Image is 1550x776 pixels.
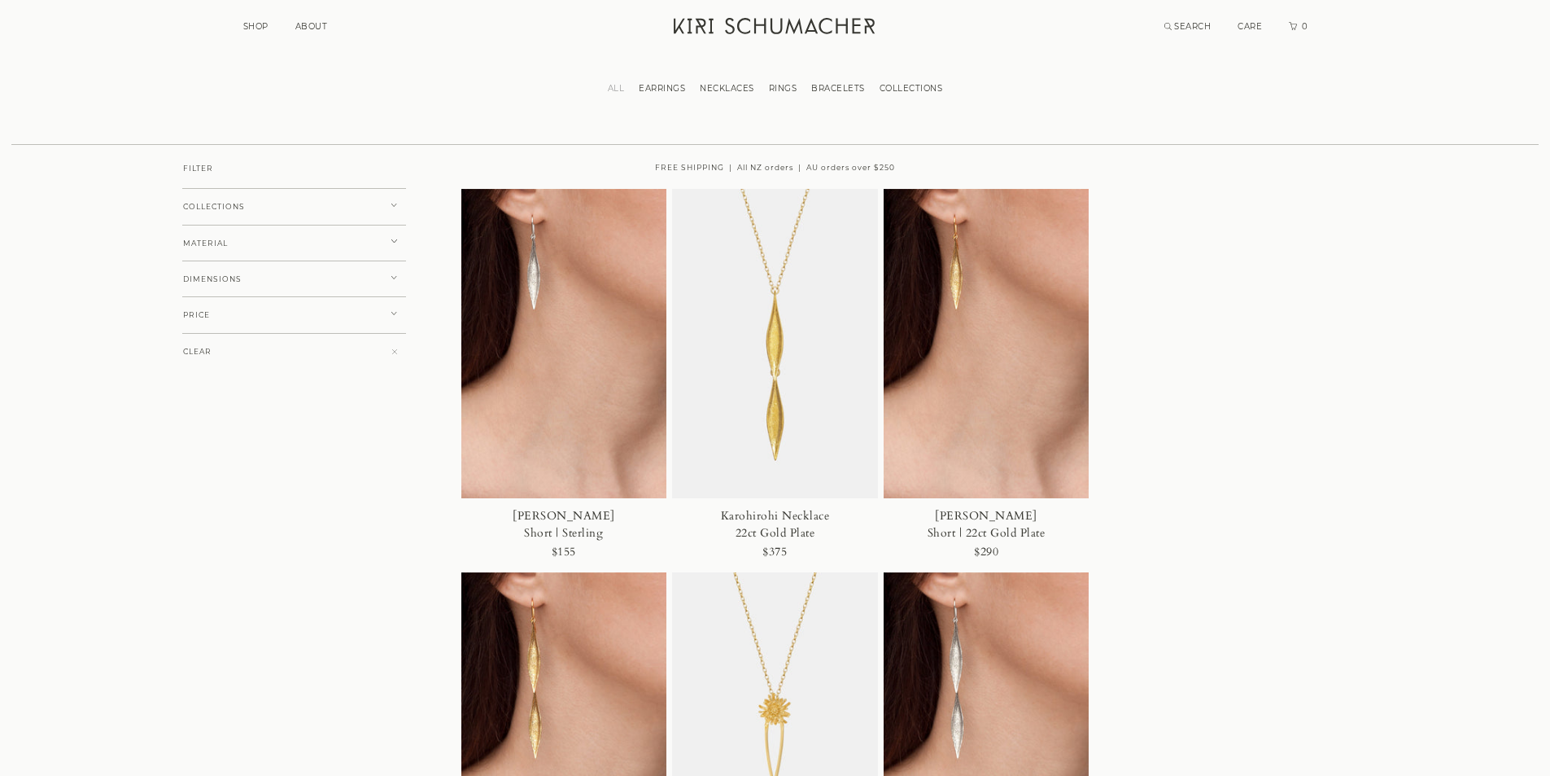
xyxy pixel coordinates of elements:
a: Cart [1289,21,1308,32]
div: $155 [552,541,576,563]
a: Karohirohi Necklace22ct Gold Plate$375 [672,189,878,572]
a: CARE [1238,21,1262,32]
div: [PERSON_NAME] Short | Sterling [498,507,630,541]
button: MATERIAL [182,225,406,262]
button: PRICE [182,296,406,334]
a: [PERSON_NAME]Short | 22ct Gold Plate$290 [884,189,1089,572]
span: CLEAR [183,348,212,356]
div: [PERSON_NAME] Short | 22ct Gold Plate [920,507,1052,541]
span: FILTER [183,164,213,173]
a: COLLECTIONS [872,83,950,94]
a: Search [1164,21,1212,32]
button: CLEAR [182,333,406,370]
span: COLLECTIONS [183,203,245,211]
div: $290 [974,541,998,563]
a: RINGS [762,83,805,94]
span: DIMENSIONS [183,275,242,283]
span: SEARCH [1174,21,1211,32]
a: ALL [600,83,632,94]
div: FREE SHIPPING | All NZ orders | AU orders over $250 [461,143,1089,189]
button: COLLECTIONS [182,188,406,226]
div: $375 [762,541,787,563]
button: DIMENSIONS [182,261,406,298]
span: 0 [1300,21,1308,32]
a: BRACELETS [804,83,872,94]
img: Karohirohi Necklace 22ct Gold Plate [672,189,878,498]
span: PRICE [183,311,210,319]
a: [PERSON_NAME]Short | Sterling$155 [461,189,667,572]
a: Kiri Schumacher Home [664,8,888,49]
a: NECKLACES [692,83,762,94]
div: Karohirohi Necklace 22ct Gold Plate [710,507,841,541]
a: EARRINGS [631,83,692,94]
a: SHOP [243,21,269,32]
span: MATERIAL [183,239,228,248]
a: ABOUT [295,21,328,32]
